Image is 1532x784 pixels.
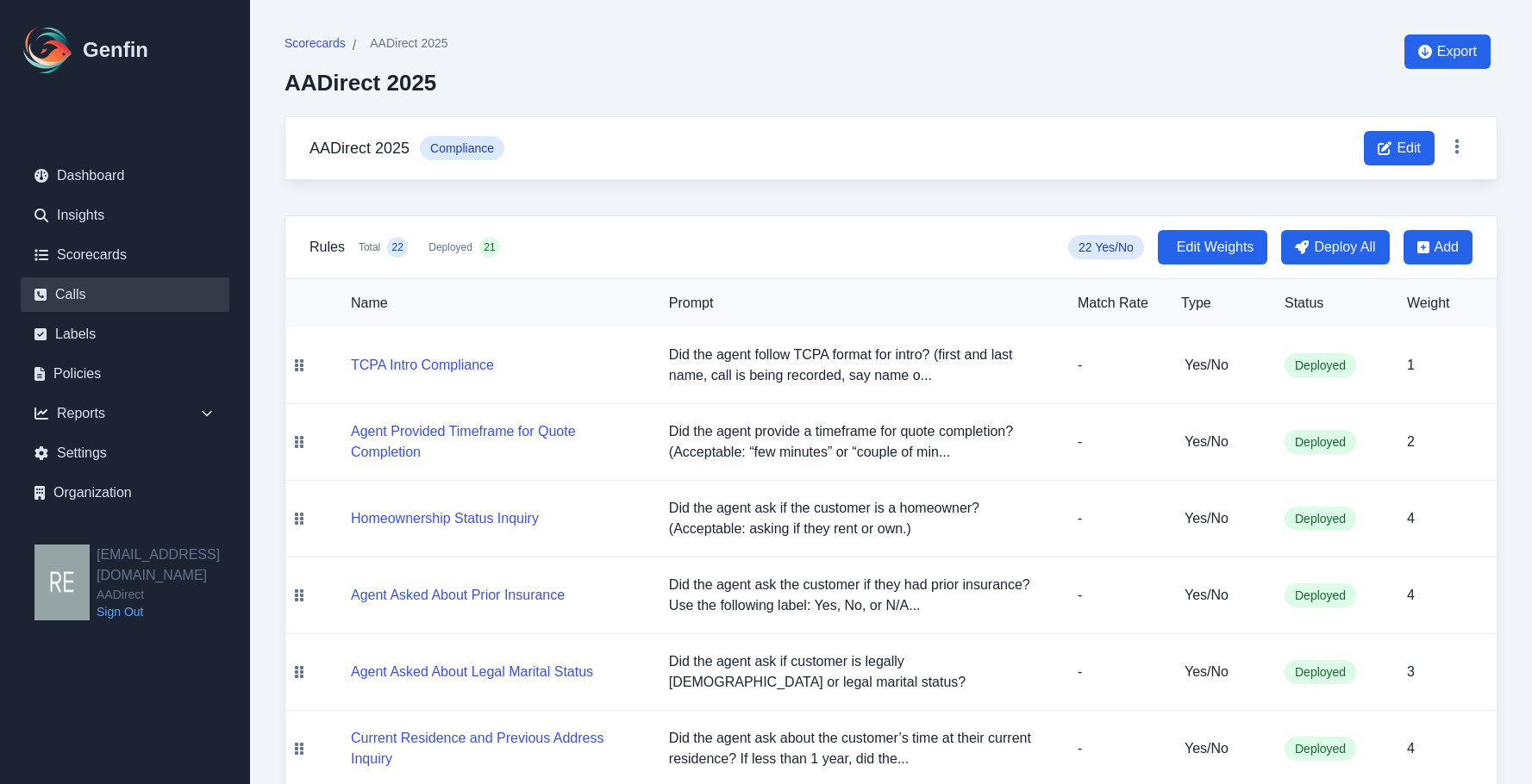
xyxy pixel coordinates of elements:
button: Deploy All [1281,230,1389,264]
a: Agent Provided Timeframe for Quote Completion [351,445,641,459]
span: 4 [1407,511,1415,526]
span: Deployed [1285,353,1356,377]
span: Edit Weights [1177,237,1254,258]
span: 22 Yes/No [1068,235,1144,259]
p: - [1078,738,1154,759]
span: Deployed [1285,507,1356,531]
span: 22 [392,240,403,254]
span: 3 [1407,664,1415,679]
a: Homeownership Status Inquiry [351,511,539,526]
p: Did the agent ask the customer if they had prior insurance? Use the following label: Yes, No, or ... [669,575,1050,616]
h1: Genfin [83,36,148,64]
h5: Yes/No [1185,662,1257,682]
button: Current Residence and Previous Address Inquiry [351,728,641,769]
a: Current Residence and Previous Address Inquiry [351,751,641,766]
h3: AADirect 2025 [310,136,410,160]
span: AADirect 2025 [370,34,447,52]
span: Deploy All [1314,237,1375,258]
span: Deployed [1285,430,1356,454]
span: / [353,35,356,56]
h5: Yes/No [1185,355,1257,376]
button: TCPA Intro Compliance [351,355,494,376]
p: Did the agent ask about the customer’s time at their current residence? If less than 1 year, did ... [669,728,1050,769]
span: 2 [1407,434,1415,449]
button: Agent Provided Timeframe for Quote Completion [351,421,641,463]
button: Agent Asked About Prior Insurance [351,585,565,606]
span: 4 [1407,588,1415,602]
a: Agent Asked About Prior Insurance [351,588,565,602]
button: Homeownership Status Inquiry [351,508,539,529]
span: Deployed [1285,660,1356,684]
a: Calls [21,277,229,312]
h3: Rules [310,237,345,258]
h5: Yes/No [1185,508,1257,529]
span: Deployed [428,240,472,254]
p: - [1078,432,1154,452]
h5: Yes/No [1185,585,1257,606]
a: Scorecards [285,34,346,56]
p: Did the agent follow TCPA format for intro? (first and last name, call is being recorded, say nam... [669,345,1050,386]
p: Did the agent ask if the customer is a homeowner? (Acceptable: asking if they rent or own.) [669,498,1050,539]
p: - [1078,585,1154,606]
span: Total [359,240,380,254]
img: Logo [21,22,76,78]
span: Add [1435,237,1459,258]
a: Settings [21,436,229,470]
a: Sign Out [97,603,250,620]
button: Export [1404,34,1491,69]
th: Match Rate [1064,279,1167,327]
a: Dashboard [21,159,229,193]
button: Edit Weights [1158,230,1268,264]
a: TCPA Intro Compliance [351,358,494,372]
a: Organization [21,476,229,510]
span: Export [1437,41,1477,62]
th: Type [1167,279,1271,327]
span: 1 [1407,358,1415,372]
h2: AADirect 2025 [285,70,448,96]
th: Name [313,279,655,327]
th: Prompt [655,279,1064,327]
button: Add [1404,230,1473,264]
span: Compliance [420,136,504,160]
span: Edit [1397,138,1421,159]
h2: [EMAIL_ADDRESS][DOMAIN_NAME] [97,544,250,586]
p: Did the agent provide a timeframe for quote completion? (Acceptable: “few minutes” or “couple of ... [669,421,1050,463]
th: Weight [1393,279,1497,327]
a: Policies [21,357,229,391]
span: AADirect [97,586,250,603]
h5: Yes/No [1185,738,1257,759]
h5: Yes/No [1185,432,1257,452]
a: Agent Asked About Legal Marital Status [351,664,593,679]
p: - [1078,355,1154,376]
a: Insights [21,198,229,233]
span: 21 [484,240,495,254]
button: Edit [1364,131,1435,165]
a: Labels [21,317,229,352]
span: 4 [1407,741,1415,756]
p: - [1078,662,1154,682]
div: Reports [21,396,229,431]
p: - [1078,508,1154,529]
a: Scorecards [21,238,229,272]
img: resqueda@aadirect.com [34,544,90,620]
span: Deployed [1285,583,1356,607]
span: Deployed [1285,737,1356,761]
th: Status [1271,279,1393,327]
button: Agent Asked About Legal Marital Status [351,662,593,682]
p: Did the agent ask if customer is legally [DEMOGRAPHIC_DATA] or legal marital status? [669,651,1050,693]
span: Scorecards [285,34,346,52]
